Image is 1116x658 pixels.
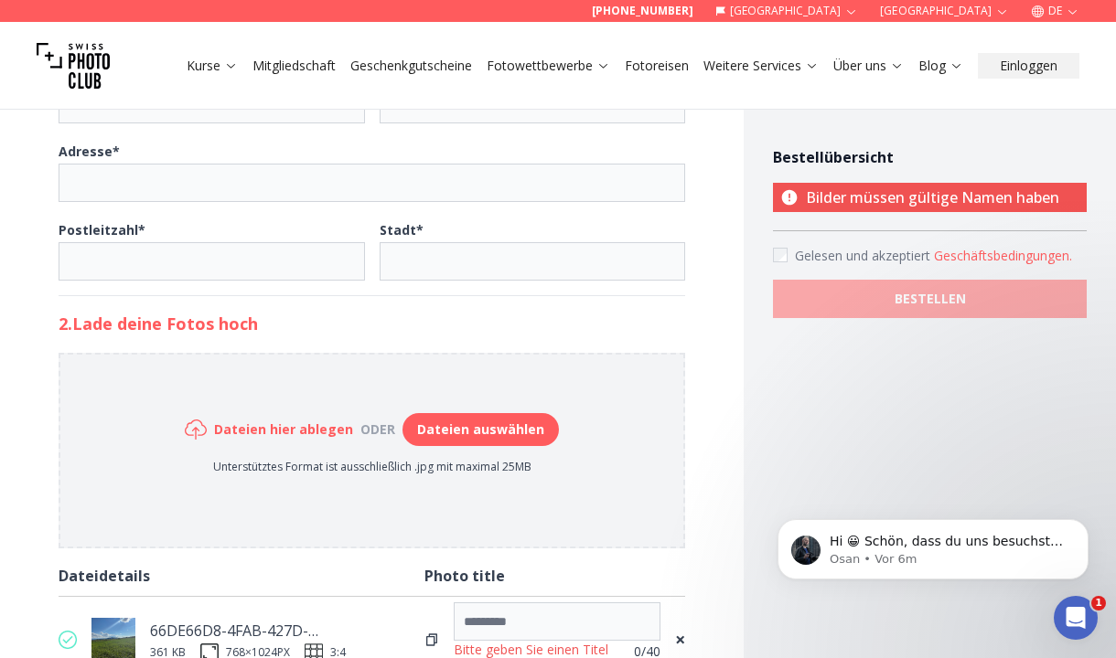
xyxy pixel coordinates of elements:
h2: 2. Lade deine Fotos hoch [59,311,685,336]
a: Mitgliedschaft [252,57,336,75]
input: Accept terms [773,248,788,262]
a: Kurse [187,57,238,75]
a: Fotoreisen [625,57,689,75]
input: Adresse* [59,164,685,202]
a: Blog [918,57,963,75]
a: Über uns [833,57,904,75]
p: Bilder müssen gültige Namen haben [773,183,1087,212]
button: Blog [911,53,971,79]
iframe: Intercom notifications Nachricht [750,481,1116,609]
div: Dateidetails [59,563,424,589]
iframe: Intercom live chat [1054,596,1098,640]
b: Adresse * [59,143,120,160]
span: 1 [1091,596,1106,610]
a: Weitere Services [703,57,819,75]
button: Über uns [826,53,911,79]
h4: Bestellübersicht [773,146,1087,168]
div: oder [353,420,402,439]
img: Swiss photo club [37,29,110,102]
a: [PHONE_NUMBER] [592,4,693,18]
p: Unterstütztes Format ist ausschließlich .jpg mit maximal 25MB [185,460,559,474]
button: Mitgliedschaft [245,53,343,79]
b: Stadt * [380,221,424,239]
a: Fotowettbewerbe [487,57,610,75]
button: Kurse [179,53,245,79]
input: Stadt* [380,242,686,281]
button: Accept termsGelesen und akzeptiert [934,247,1072,265]
button: Einloggen [978,53,1079,79]
h6: Dateien hier ablegen [214,420,353,439]
button: BESTELLEN [773,280,1087,318]
button: Geschenkgutscheine [343,53,479,79]
div: Photo title [424,563,686,589]
b: Postleitzahl * [59,221,145,239]
img: valid [59,631,77,649]
input: Postleitzahl* [59,242,365,281]
span: × [675,627,685,653]
a: Geschenkgutscheine [350,57,472,75]
div: 66DE66D8-4FAB-427D-915F-DDF... [150,618,326,643]
span: Gelesen und akzeptiert [795,247,934,264]
b: BESTELLEN [895,290,966,308]
button: Fotoreisen [617,53,696,79]
button: Dateien auswählen [402,413,559,446]
button: Fotowettbewerbe [479,53,617,79]
button: Weitere Services [696,53,826,79]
